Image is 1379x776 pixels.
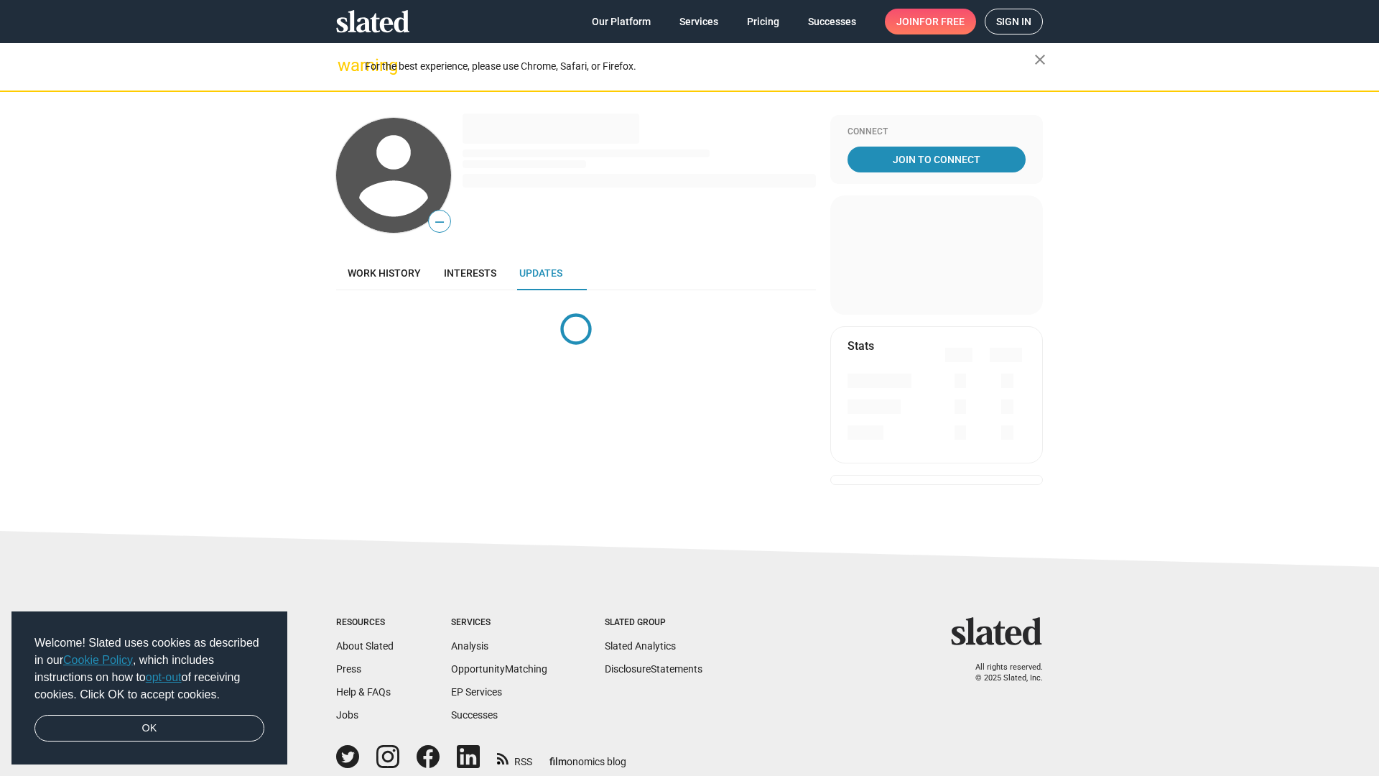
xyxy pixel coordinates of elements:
a: Joinfor free [885,9,976,34]
mat-card-title: Stats [848,338,874,354]
span: Welcome! Slated uses cookies as described in our , which includes instructions on how to of recei... [34,634,264,703]
mat-icon: close [1031,51,1049,68]
a: Updates [508,256,574,290]
a: RSS [497,747,532,769]
a: Pricing [735,9,791,34]
a: Successes [797,9,868,34]
span: Work history [348,267,421,279]
a: Help & FAQs [336,686,391,698]
a: filmonomics blog [549,744,626,769]
span: for free [919,9,965,34]
a: opt-out [146,671,182,683]
span: Successes [808,9,856,34]
div: Connect [848,126,1026,138]
div: Resources [336,617,394,629]
a: Services [668,9,730,34]
span: Our Platform [592,9,651,34]
a: About Slated [336,640,394,652]
div: For the best experience, please use Chrome, Safari, or Firefox. [365,57,1034,76]
span: film [549,756,567,767]
a: OpportunityMatching [451,663,547,675]
a: Analysis [451,640,488,652]
a: DisclosureStatements [605,663,702,675]
a: dismiss cookie message [34,715,264,742]
span: Interests [444,267,496,279]
div: Slated Group [605,617,702,629]
a: Interests [432,256,508,290]
span: Join To Connect [850,147,1023,172]
mat-icon: warning [338,57,355,74]
div: Services [451,617,547,629]
a: Our Platform [580,9,662,34]
span: Services [679,9,718,34]
a: Press [336,663,361,675]
span: Join [896,9,965,34]
span: Sign in [996,9,1031,34]
a: Work history [336,256,432,290]
span: — [429,213,450,231]
a: EP Services [451,686,502,698]
a: Successes [451,709,498,721]
span: Pricing [747,9,779,34]
a: Join To Connect [848,147,1026,172]
a: Slated Analytics [605,640,676,652]
a: Jobs [336,709,358,721]
a: Cookie Policy [63,654,133,666]
p: All rights reserved. © 2025 Slated, Inc. [960,662,1043,683]
span: Updates [519,267,562,279]
a: Sign in [985,9,1043,34]
div: cookieconsent [11,611,287,765]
